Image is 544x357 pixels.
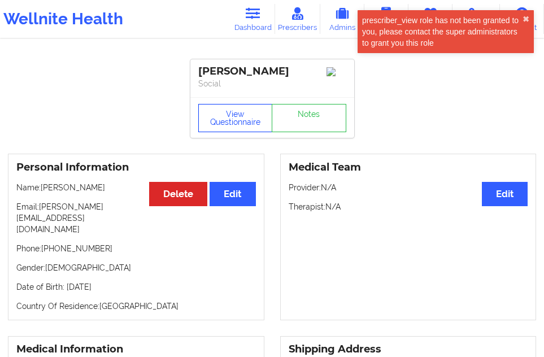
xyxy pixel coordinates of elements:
[362,15,523,49] div: prescriber_view role has not been granted to you, please contact the super administrators to gran...
[198,104,273,132] button: View Questionnaire
[452,4,500,34] a: Medications
[210,182,255,206] button: Edit
[198,65,346,78] div: [PERSON_NAME]
[408,4,452,34] a: Therapists
[272,104,346,132] a: Notes
[275,4,320,34] a: Prescribers
[16,182,256,193] p: Name: [PERSON_NAME]
[16,243,256,254] p: Phone: [PHONE_NUMBER]
[16,281,256,293] p: Date of Birth: [DATE]
[231,4,275,34] a: Dashboard
[16,161,256,174] h3: Personal Information
[149,182,207,206] button: Delete
[289,343,528,356] h3: Shipping Address
[289,201,528,212] p: Therapist: N/A
[16,343,256,356] h3: Medical Information
[500,4,544,34] a: Account
[16,301,256,312] p: Country Of Residence: [GEOGRAPHIC_DATA]
[289,161,528,174] h3: Medical Team
[327,67,346,76] img: Image%2Fplaceholer-image.png
[289,182,528,193] p: Provider: N/A
[523,15,529,24] button: close
[364,4,408,34] a: Coaches
[320,4,364,34] a: Admins
[482,182,528,206] button: Edit
[198,78,346,89] p: Social
[16,262,256,273] p: Gender: [DEMOGRAPHIC_DATA]
[16,201,256,235] p: Email: [PERSON_NAME][EMAIL_ADDRESS][DOMAIN_NAME]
